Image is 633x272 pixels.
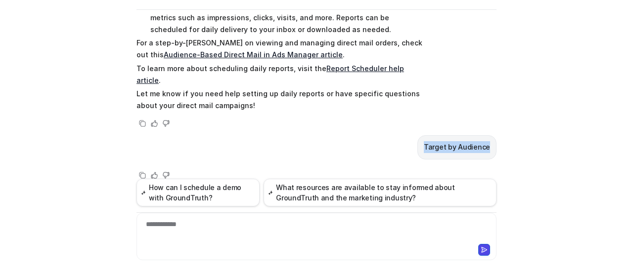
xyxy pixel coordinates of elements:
p: To learn more about scheduling daily reports, visit the . [136,63,426,86]
p: Let me know if you need help setting up daily reports or have specific questions about your direc... [136,88,426,112]
p: For a step-by-[PERSON_NAME] on viewing and managing direct mail orders, check out this . [136,37,426,61]
button: What resources are available to stay informed about GroundTruth and the marketing industry? [264,179,497,206]
a: Report Scheduler help article [136,64,404,84]
a: Audience-Based Direct Mail in Ads Manager article [164,50,343,59]
p: Target by Audience [424,141,490,153]
button: How can I schedule a demo with GroundTruth? [136,179,260,206]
